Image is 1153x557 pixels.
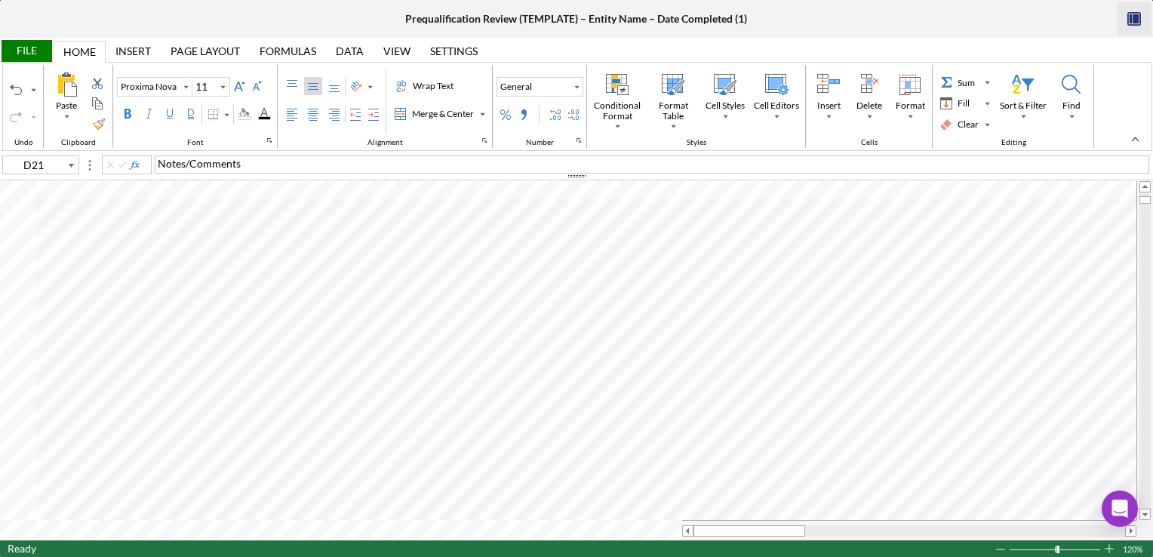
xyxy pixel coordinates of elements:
div: Data [336,45,364,57]
div: Alignment [364,138,407,147]
div: Font Size [192,77,230,97]
div: Sort & Filter [996,69,1050,128]
div: Increase Indent [364,106,383,124]
div: Alignment [278,65,493,148]
div: Format [893,99,928,112]
div: Percent Style [497,106,515,124]
div: Fill [938,95,982,112]
div: Cell Editors [750,69,803,128]
label: Middle Align [304,77,322,95]
div: Styles [587,65,806,148]
div: Formulas [260,45,316,57]
div: Format Table [646,69,700,131]
div: Open Intercom Messenger [1102,491,1138,527]
div: Copy [88,94,106,112]
div: View [383,45,410,57]
div: Font [113,65,278,148]
div: Format Table [647,99,699,123]
div: Page Layout [171,45,240,57]
div: Clear [938,116,982,133]
div: Page Layout [161,40,250,62]
div: Sum [938,74,982,91]
div: indicatorFonts [263,134,275,146]
div: Insert [814,99,844,112]
div: Cell Editors [751,99,802,112]
div: Editing [933,65,1094,148]
div: Clear [955,118,982,131]
div: Insert [106,40,161,62]
div: Find [1059,99,1084,112]
label: Italic [140,105,158,123]
div: Conditional Format [591,99,644,123]
label: Center Align [304,106,322,124]
div: General [497,80,535,94]
div: indicatorAlignment [478,134,490,146]
div: Increase Font Size [230,77,248,95]
div: Cell Styles [702,69,749,128]
div: Sum [955,76,978,90]
div: Number [522,138,558,147]
div: Comma Style [515,106,533,124]
div: Number Format [497,77,583,97]
div: Wrap Text [410,79,457,93]
div: Cut [88,74,106,92]
div: Decrease Font Size [248,77,266,95]
div: Fill [937,94,993,112]
div: Conditional Format [590,69,644,131]
div: View [374,40,420,62]
div: Sum [937,73,993,91]
div: Prequalification Review (TEMPLATE) – Entity Name – Date Completed (1) [405,13,747,25]
div: Number [493,65,587,148]
span: Notes/Comments [158,157,241,170]
label: Double Underline [182,105,200,123]
div: Merge & Center [392,106,477,122]
div: Clipboard [44,65,113,148]
div: Merge & Center [392,105,488,123]
div: Styles [683,138,710,147]
div: Decrease Indent [346,106,364,124]
div: Settings [420,40,487,62]
div: Font Family [117,77,192,97]
button: General [497,77,583,97]
div: Insert [809,69,848,128]
div: Delete [853,99,885,112]
div: Cell Styles [703,99,748,112]
div: Paste All [47,69,86,128]
div: Editing [998,138,1030,147]
div: Clear [937,115,993,134]
label: Top Align [283,77,301,95]
div: Zoom [1009,540,1103,557]
div: Home [54,41,106,63]
div: Format [890,69,930,128]
label: Bottom Align [325,77,343,95]
div: Zoom [1056,546,1059,553]
div: Increase Decimal [546,106,564,124]
div: Font Color [254,105,274,123]
label: Right Align [325,106,343,124]
div: Settings [430,45,478,57]
label: Left Align [283,106,301,124]
div: Delete [850,69,889,128]
div: Decrease Decimal [564,106,583,124]
label: Bold [118,105,137,123]
div: Formulas [250,40,326,62]
div: Cells [806,65,933,148]
div: Zoom level [1123,540,1145,557]
div: Background Color [235,105,254,123]
div: Paste [53,99,80,112]
div: Orientation [347,78,376,96]
div: Sort & Filter [997,99,1050,112]
div: Fill [955,97,973,110]
div: Cells [857,138,881,147]
div: Home [63,46,96,58]
div: Border [204,106,232,124]
div: Find [1052,69,1091,128]
div: Zoom In [1103,540,1115,557]
label: Format Painter [90,115,108,133]
label: Underline [161,105,179,123]
div: Insert [115,45,151,57]
div: Data [326,40,374,62]
div: Clipboard [57,138,100,147]
div: indicatorNumbers [573,134,585,146]
div: Merge & Center [409,107,477,121]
